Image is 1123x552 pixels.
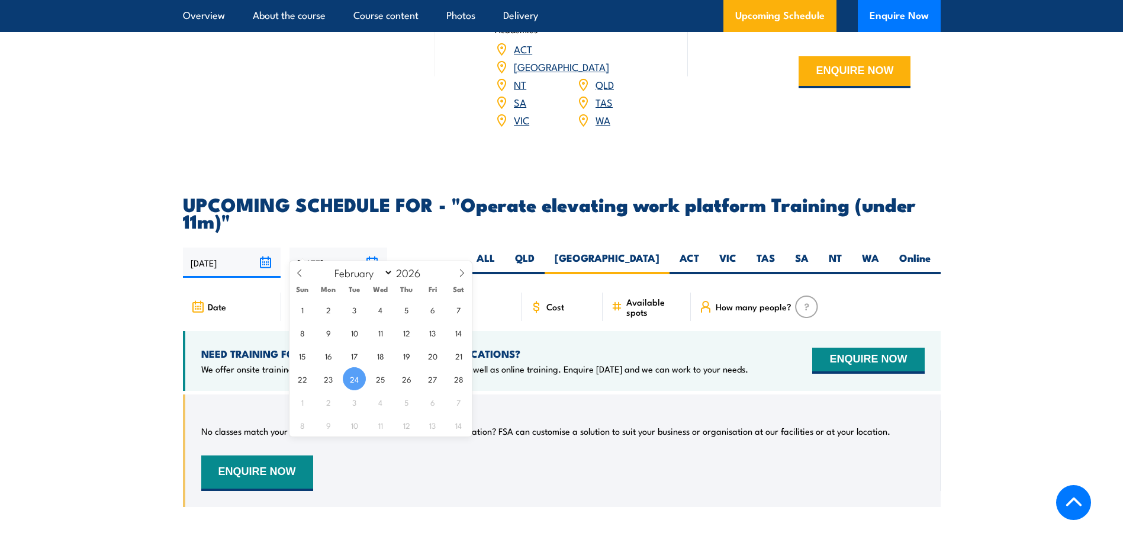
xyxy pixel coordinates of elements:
span: March 3, 2026 [343,390,366,413]
label: WA [852,251,889,274]
a: WA [596,113,610,127]
span: Available spots [626,297,683,317]
label: TAS [746,251,785,274]
button: ENQUIRE NOW [201,455,313,491]
span: February 24, 2026 [343,367,366,390]
span: February 10, 2026 [343,321,366,344]
label: NT [819,251,852,274]
input: From date [183,248,281,278]
span: February 23, 2026 [317,367,340,390]
p: We offer onsite training, training at our centres, multisite solutions as well as online training... [201,363,748,375]
label: SA [785,251,819,274]
span: March 8, 2026 [291,413,314,437]
span: February 15, 2026 [291,344,314,367]
span: Tue [342,285,368,293]
span: March 6, 2026 [421,390,444,413]
span: Thu [394,285,420,293]
span: February 26, 2026 [395,367,418,390]
span: March 10, 2026 [343,413,366,437]
span: Wed [368,285,394,293]
span: February 25, 2026 [369,367,392,390]
span: March 14, 2026 [447,413,470,437]
span: Fri [420,285,446,293]
span: February 4, 2026 [369,298,392,321]
span: February 19, 2026 [395,344,418,367]
span: Cost [546,301,564,312]
a: ACT [514,41,532,56]
h2: UPCOMING SCHEDULE FOR - "Operate elevating work platform Training (under 11m)" [183,195,941,229]
span: February 6, 2026 [421,298,444,321]
label: Online [889,251,941,274]
span: February 21, 2026 [447,344,470,367]
span: March 13, 2026 [421,413,444,437]
span: February 8, 2026 [291,321,314,344]
span: February 7, 2026 [447,298,470,321]
span: February 2, 2026 [317,298,340,321]
span: February 27, 2026 [421,367,444,390]
label: VIC [709,251,746,274]
span: March 9, 2026 [317,413,340,437]
label: ACT [670,251,709,274]
a: QLD [596,77,614,91]
a: SA [514,95,526,109]
span: February 18, 2026 [369,344,392,367]
span: February 9, 2026 [317,321,340,344]
button: ENQUIRE NOW [799,56,910,88]
span: March 2, 2026 [317,390,340,413]
span: March 4, 2026 [369,390,392,413]
span: February 3, 2026 [343,298,366,321]
label: [GEOGRAPHIC_DATA] [545,251,670,274]
span: March 5, 2026 [395,390,418,413]
label: ALL [466,251,505,274]
span: February 28, 2026 [447,367,470,390]
input: Year [393,265,432,280]
span: Sun [289,285,316,293]
input: To date [289,248,387,278]
span: Mon [316,285,342,293]
a: [GEOGRAPHIC_DATA] [514,59,609,73]
span: March 1, 2026 [291,390,314,413]
span: Sat [446,285,472,293]
span: February 17, 2026 [343,344,366,367]
p: Can’t find a date or location? FSA can customise a solution to suit your business or organisation... [382,425,890,437]
h4: NEED TRAINING FOR LARGER GROUPS OR MULTIPLE LOCATIONS? [201,347,748,360]
span: February 11, 2026 [369,321,392,344]
span: March 12, 2026 [395,413,418,437]
a: NT [514,77,526,91]
span: February 1, 2026 [291,298,314,321]
span: February 14, 2026 [447,321,470,344]
button: ENQUIRE NOW [812,348,924,374]
span: How many people? [716,301,791,312]
select: Month [329,265,393,280]
label: QLD [505,251,545,274]
p: No classes match your search criteria, sorry. [201,425,375,437]
span: February 20, 2026 [421,344,444,367]
span: March 7, 2026 [447,390,470,413]
a: TAS [596,95,613,109]
span: Date [208,301,226,312]
span: February 16, 2026 [317,344,340,367]
span: February 12, 2026 [395,321,418,344]
span: February 13, 2026 [421,321,444,344]
a: VIC [514,113,529,127]
span: February 22, 2026 [291,367,314,390]
span: March 11, 2026 [369,413,392,437]
span: February 5, 2026 [395,298,418,321]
